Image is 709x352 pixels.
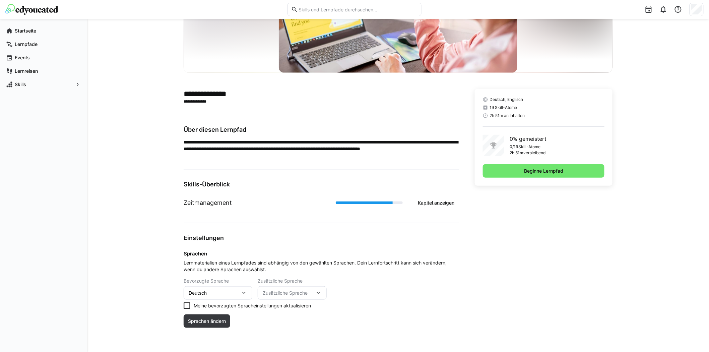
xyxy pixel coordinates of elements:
span: Beginne Lernpfad [523,168,564,174]
p: 2h 51m [510,150,523,156]
span: Zusätzliche Sprache [258,278,303,284]
span: Sprachen ändern [187,318,227,325]
span: Deutsch [189,290,207,296]
p: 0/19 [510,144,518,150]
p: 0% gemeistert [510,135,546,143]
span: 2h 51m an Inhalten [490,113,525,118]
span: Kapitel anzeigen [417,199,455,206]
button: Beginne Lernpfad [483,164,604,178]
h3: Skills-Überblick [184,181,459,188]
span: Lernmaterialien eines Lernpfades sind abhängig von den gewählten Sprachen. Dein Lernfortschritt k... [184,259,459,273]
span: Zusätzliche Sprache [263,290,315,296]
button: Kapitel anzeigen [413,196,459,210]
input: Skills und Lernpfade durchsuchen… [298,6,418,12]
h3: Über diesen Lernpfad [184,126,459,133]
span: Deutsch, Englisch [490,97,523,102]
span: Bevorzugte Sprache [184,278,229,284]
p: Skill-Atome [518,144,540,150]
eds-checkbox: Meine bevorzugten Spracheinstellungen aktualisieren [184,302,459,309]
span: 19 Skill-Atome [490,105,517,110]
p: verbleibend [523,150,545,156]
h4: Sprachen [184,250,459,257]
h1: Zeitmanagement [184,198,232,207]
h3: Einstellungen [184,234,459,242]
button: Sprachen ändern [184,314,230,328]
